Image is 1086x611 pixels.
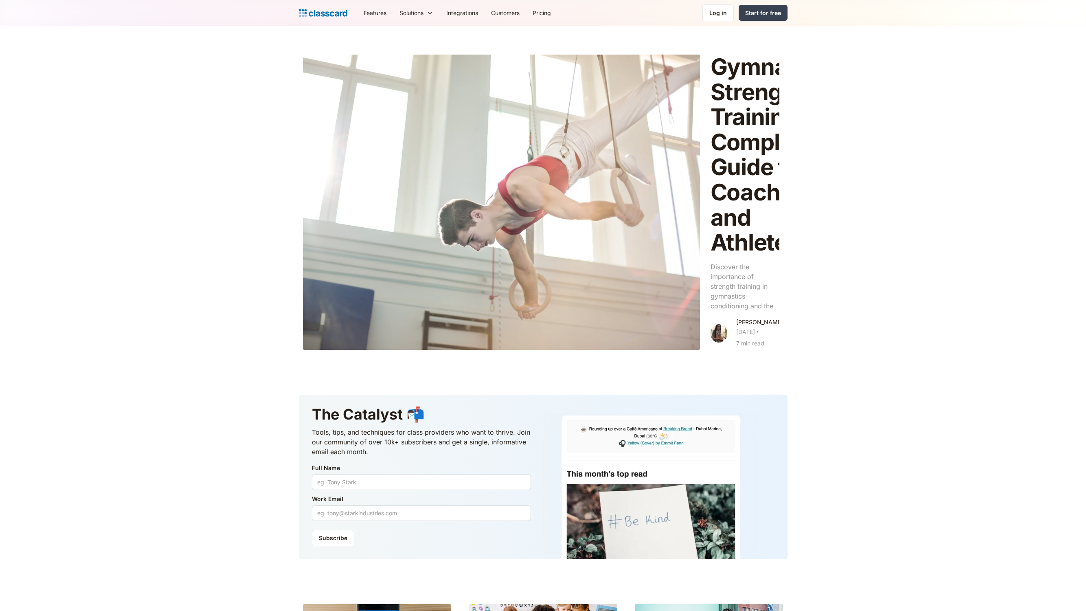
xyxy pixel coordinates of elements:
div: [PERSON_NAME] [736,317,783,327]
h3: The Catalyst 📬 [312,404,531,424]
form: Email Form [312,463,531,546]
label: Full Name [312,463,531,473]
a: Features [357,4,393,22]
p: Tools, tips, and techniques for class providers who want to thrive. Join our community of over 10... [312,427,531,457]
div: 7 min read [736,338,764,348]
a: Log in [702,4,734,21]
input: eg. tony@starkindustries.com [312,506,531,521]
p: Discover the importance of strength training in gymnastics conditioning and the best gymnastics e... [711,262,779,311]
a: Logo [299,7,347,19]
a: Customers [485,4,526,22]
div: Start for free [745,9,781,17]
div: Solutions [399,9,423,17]
a: Gymnastics Strength Training: A Complete Guide for Coaches and AthletesDiscover the importance of... [299,51,788,354]
div: ‧ [755,327,760,338]
h1: Gymnastics Strength Training: A Complete Guide for Coaches and Athletes [711,55,838,255]
a: Pricing [526,4,557,22]
img: A sample newsletter [543,413,759,559]
div: Log in [709,9,727,17]
label: Work Email [312,494,531,504]
input: Subscribe [312,530,354,546]
a: Integrations [440,4,485,22]
a: Start for free [739,5,788,21]
div: Solutions [393,4,440,22]
div: [DATE] [736,327,755,337]
input: eg. Tony Stark [312,475,531,490]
